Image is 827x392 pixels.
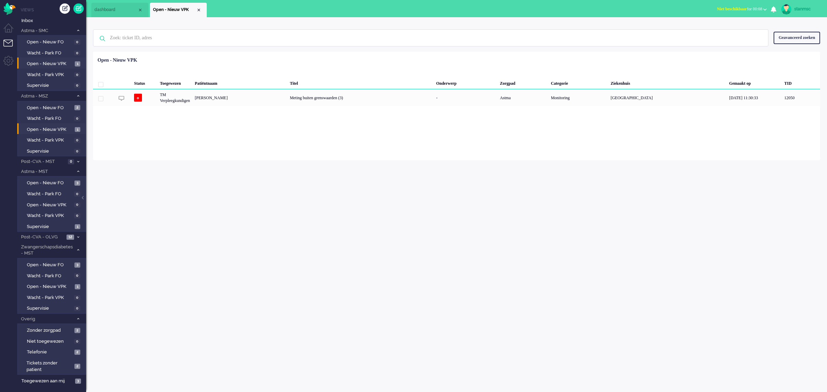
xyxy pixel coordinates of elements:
[137,7,143,13] div: Close tab
[74,180,80,186] span: 3
[105,30,759,46] input: Zoek: ticket ID, adres
[27,39,72,45] span: Open - Nieuw FO
[150,3,207,17] li: View
[774,32,820,44] div: Geavanceerd zoeken
[74,83,80,88] span: 0
[21,18,86,24] span: Inbox
[549,89,608,106] div: Monitoring
[20,179,85,186] a: Open - Nieuw FO 3
[74,40,80,45] span: 0
[27,213,72,219] span: Wacht - Park VPK
[27,82,72,89] span: Supervisie
[20,17,86,24] a: Inbox
[153,7,196,13] span: Open - Nieuw VPK
[727,89,782,106] div: [DATE] 11:30:33
[74,72,80,78] span: 0
[20,49,85,56] a: Wacht - Park FO 0
[27,295,72,301] span: Wacht - Park VPK
[20,71,85,78] a: Wacht - Park VPK 0
[27,283,73,290] span: Open - Nieuw VPK
[794,6,820,12] div: stanmsc
[74,203,80,208] span: 0
[157,75,192,89] div: Toegewezen
[74,328,80,333] span: 2
[67,235,74,240] span: 12
[782,89,820,106] div: 12050
[27,126,73,133] span: Open - Nieuw VPK
[713,2,771,17] li: Niet beschikbaarfor 00:08
[192,89,287,106] div: [PERSON_NAME]
[27,105,73,111] span: Open - Nieuw FO
[192,75,287,89] div: Patiëntnaam
[20,359,85,373] a: Tickets zonder patient 2
[74,273,80,278] span: 0
[20,272,85,279] a: Wacht - Park FO 0
[287,75,434,89] div: Titel
[498,89,549,106] div: Astma
[27,202,72,208] span: Open - Nieuw VPK
[434,89,498,106] div: -
[3,56,19,71] li: Admin menu
[20,136,85,144] a: Wacht - Park VPK 0
[93,30,111,48] img: ic-search-icon.svg
[20,190,85,197] a: Wacht - Park FO 0
[74,350,80,355] span: 2
[727,75,782,89] div: Gemaakt op
[20,81,85,89] a: Supervisie 0
[20,38,85,45] a: Open - Nieuw FO 0
[20,104,85,111] a: Open - Nieuw FO 2
[74,213,80,218] span: 0
[20,168,73,175] span: Astma - MST
[608,75,727,89] div: Ziekenhuis
[20,316,73,322] span: Overig
[717,7,762,11] span: for 00:08
[74,105,80,110] span: 2
[75,284,80,289] span: 1
[98,57,137,64] div: Open - Nieuw VPK
[119,95,124,101] img: ic_chat_grey.svg
[27,61,73,67] span: Open - Nieuw VPK
[20,293,85,301] a: Wacht - Park VPK 0
[287,89,434,106] div: Meting buiten grenswaarden (3)
[75,379,81,384] span: 3
[27,50,72,56] span: Wacht - Park FO
[782,75,820,89] div: TID
[20,212,85,219] a: Wacht - Park VPK 0
[75,127,80,132] span: 1
[20,261,85,268] a: Open - Nieuw FO 3
[3,23,19,39] li: Dashboard menu
[27,305,72,312] span: Supervisie
[27,72,72,78] span: Wacht - Park VPK
[134,94,142,102] span: o
[20,114,85,122] a: Wacht - Park FO 0
[20,348,85,355] a: Telefonie 2
[68,159,74,164] span: 0
[20,234,64,240] span: Post-CVA - OLVG
[27,262,73,268] span: Open - Nieuw FO
[20,147,85,155] a: Supervisie 0
[608,89,727,106] div: [GEOGRAPHIC_DATA]
[20,93,73,100] span: Astma - MSZ
[27,180,73,186] span: Open - Nieuw FO
[3,40,19,55] li: Tickets menu
[132,75,157,89] div: Status
[91,3,148,17] li: Dashboard
[20,223,85,230] a: Supervisie 1
[27,273,72,279] span: Wacht - Park FO
[27,148,72,155] span: Supervisie
[157,89,192,106] div: TM Verpleegkundigen
[74,262,80,268] span: 3
[20,326,85,334] a: Zonder zorgpad 2
[20,282,85,290] a: Open - Nieuw VPK 1
[74,306,80,311] span: 0
[20,337,85,345] a: Niet toegewezen 0
[21,378,73,384] span: Toegewezen aan mij
[196,7,202,13] div: Close tab
[27,137,72,144] span: Wacht - Park VPK
[94,7,137,13] span: dashboard
[73,3,84,14] a: Quick Ticket
[781,4,792,14] img: avatar
[21,7,86,13] li: Views
[60,3,70,14] div: Creëer ticket
[780,4,820,14] a: stanmsc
